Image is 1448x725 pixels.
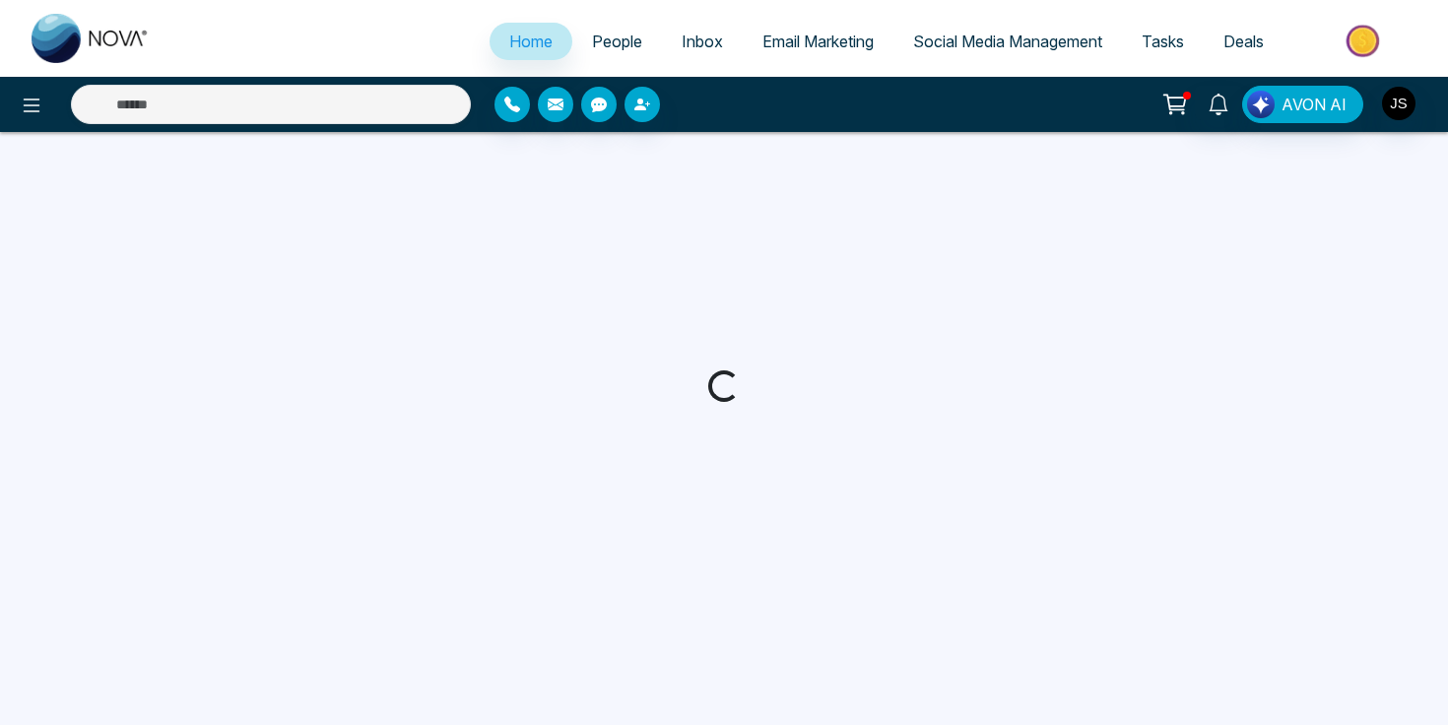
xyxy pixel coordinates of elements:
span: People [592,32,642,51]
a: Tasks [1122,23,1204,60]
span: Home [509,32,553,51]
img: User Avatar [1382,87,1415,120]
button: AVON AI [1242,86,1363,123]
span: Tasks [1142,32,1184,51]
span: Email Marketing [762,32,874,51]
a: Email Marketing [743,23,893,60]
span: Inbox [682,32,723,51]
span: AVON AI [1282,93,1347,116]
span: Deals [1223,32,1264,51]
a: People [572,23,662,60]
a: Inbox [662,23,743,60]
img: Market-place.gif [1293,19,1436,63]
img: Nova CRM Logo [32,14,150,63]
img: Lead Flow [1247,91,1275,118]
a: Home [490,23,572,60]
span: Social Media Management [913,32,1102,51]
a: Deals [1204,23,1283,60]
a: Social Media Management [893,23,1122,60]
